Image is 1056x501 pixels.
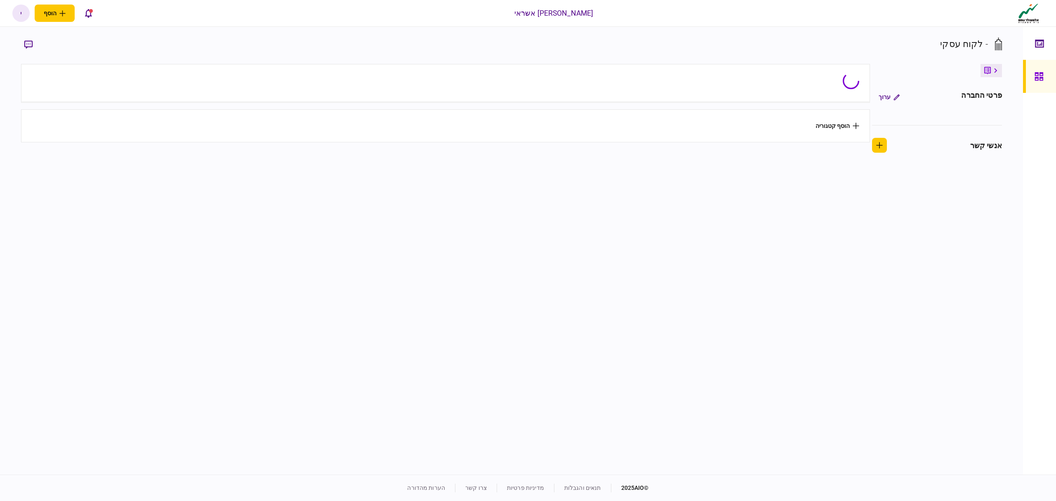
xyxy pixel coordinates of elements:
[465,484,487,491] a: צרו קשר
[940,37,988,51] div: - לקוח עסקי
[80,5,97,22] button: פתח רשימת התראות
[564,484,601,491] a: תנאים והגבלות
[1016,3,1041,24] img: client company logo
[961,90,1002,104] div: פרטי החברה
[35,5,75,22] button: פתח תפריט להוספת לקוח
[12,5,30,22] button: י
[816,123,859,129] button: הוסף קטגוריה
[970,140,1002,151] div: אנשי קשר
[872,90,906,104] button: ערוך
[507,484,544,491] a: מדיניות פרטיות
[514,8,594,19] div: [PERSON_NAME] אשראי
[611,484,649,492] div: © 2025 AIO
[407,484,445,491] a: הערות מהדורה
